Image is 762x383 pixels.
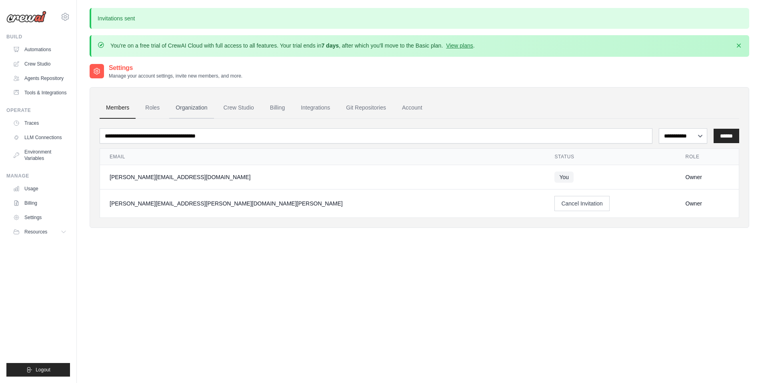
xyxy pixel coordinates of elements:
[554,196,610,211] button: Cancel Invitation
[554,172,574,183] span: You
[217,97,260,119] a: Crew Studio
[10,117,70,130] a: Traces
[396,97,429,119] a: Account
[10,146,70,165] a: Environment Variables
[6,11,46,23] img: Logo
[446,42,473,49] a: View plans
[6,363,70,377] button: Logout
[100,97,136,119] a: Members
[109,63,242,73] h2: Settings
[10,211,70,224] a: Settings
[340,97,392,119] a: Git Repositories
[686,199,729,207] div: Owner
[545,149,676,165] th: Status
[6,34,70,40] div: Build
[10,58,70,70] a: Crew Studio
[6,107,70,114] div: Operate
[321,42,339,49] strong: 7 days
[109,73,242,79] p: Manage your account settings, invite new members, and more.
[110,173,535,181] div: [PERSON_NAME][EMAIL_ADDRESS][DOMAIN_NAME]
[6,173,70,179] div: Manage
[10,182,70,195] a: Usage
[24,229,47,235] span: Resources
[110,199,535,207] div: [PERSON_NAME][EMAIL_ADDRESS][PERSON_NAME][DOMAIN_NAME][PERSON_NAME]
[10,225,70,238] button: Resources
[264,97,291,119] a: Billing
[10,72,70,85] a: Agents Repository
[10,131,70,144] a: LLM Connections
[686,173,729,181] div: Owner
[139,97,166,119] a: Roles
[100,149,545,165] th: Email
[294,97,336,119] a: Integrations
[10,43,70,56] a: Automations
[36,367,50,373] span: Logout
[10,86,70,99] a: Tools & Integrations
[10,197,70,209] a: Billing
[110,42,475,50] p: You're on a free trial of CrewAI Cloud with full access to all features. Your trial ends in , aft...
[90,8,749,29] p: Invitations sent
[676,149,739,165] th: Role
[169,97,214,119] a: Organization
